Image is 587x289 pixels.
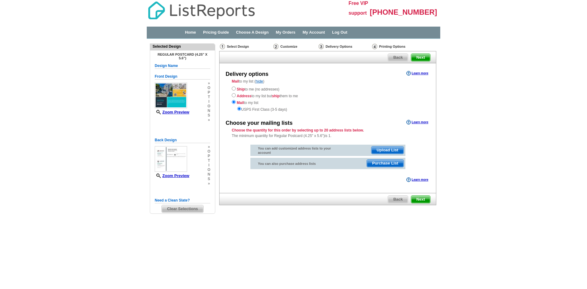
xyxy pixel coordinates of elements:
[185,30,196,35] a: Home
[273,43,318,50] div: Customize
[208,81,210,86] span: »
[208,177,210,181] span: s
[155,110,189,114] a: Zoom Preview
[303,30,325,35] a: My Account
[155,74,210,80] h5: Front Design
[371,43,426,50] div: Printing Options
[237,87,245,91] strong: Ship
[162,205,203,213] span: Clear Selections
[236,30,269,35] a: Choose A Design
[220,44,225,49] img: Select Design
[319,44,324,49] img: Delivery Options
[208,104,210,109] span: o
[411,54,430,61] span: Next
[388,195,408,203] a: Back
[208,99,210,104] span: i
[232,85,424,112] div: to me (no addresses) to my list but them to me to my list
[367,160,403,167] span: Purchase List
[226,70,268,78] div: Delivery options
[155,173,189,178] a: Zoom Preview
[370,8,437,16] span: [PHONE_NUMBER]
[208,181,210,186] span: »
[237,94,251,98] strong: Address
[276,30,295,35] a: My Orders
[219,43,273,51] div: Select Design
[208,95,210,99] span: t
[371,146,404,154] span: Upload List
[150,44,215,49] div: Selected Design
[256,79,263,83] a: hide
[155,83,187,108] img: small-thumb.jpg
[155,63,210,69] h5: Design Name
[220,79,436,112] div: to my list ( )
[406,120,428,125] a: Learn more
[208,145,210,149] span: »
[232,106,424,112] div: USPS First Class (3-5 days)
[232,128,364,132] strong: Choose the quantity for this order by selecting up to 20 address lists below.
[388,54,408,61] a: Back
[318,43,371,51] div: Delivery Options
[232,79,239,83] strong: Mail
[388,196,408,203] span: Back
[208,158,210,163] span: t
[388,54,408,61] span: Back
[208,86,210,90] span: o
[411,196,430,203] span: Next
[155,146,187,172] img: small-thumb.jpg
[220,128,436,139] div: The minimum quantity for Regular Postcard (4.25" x 5.6")is 1.
[155,137,210,143] h5: Back Design
[406,177,428,182] a: Learn more
[208,163,210,168] span: i
[332,30,347,35] a: Log Out
[250,158,339,167] div: You can also purchase address lists
[155,53,210,60] h4: Regular Postcard (4.25" x 5.6")
[208,90,210,95] span: p
[208,168,210,172] span: o
[372,44,377,49] img: Printing Options & Summary
[237,101,244,105] strong: Mail
[208,154,210,158] span: p
[273,44,279,49] img: Customize
[155,198,210,203] h5: Need a Clean Slate?
[208,109,210,113] span: n
[226,119,293,127] div: Choose your mailing lists
[406,71,428,76] a: Learn more
[250,145,339,156] div: You can add customized address lists to your account
[208,113,210,118] span: s
[208,118,210,122] span: »
[272,94,280,98] strong: ship
[208,149,210,154] span: o
[349,1,368,16] span: Free VIP support
[208,172,210,177] span: n
[203,30,229,35] a: Pricing Guide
